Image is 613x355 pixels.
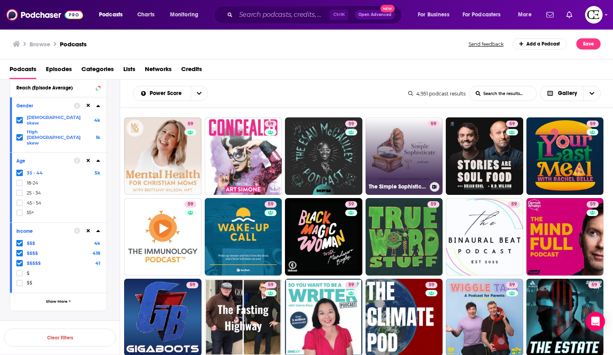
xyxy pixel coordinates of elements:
span: Open Advanced [358,13,392,17]
span: 59 [188,200,193,208]
a: 59 [184,121,196,127]
span: High [DEMOGRAPHIC_DATA] skew [27,129,92,146]
a: 59 [345,121,357,127]
a: 59 [588,282,600,288]
button: Age [16,156,74,166]
a: 59 [587,121,599,127]
span: 59 [431,200,436,208]
span: 59 [429,281,434,289]
button: open menu [133,91,191,96]
a: 59 [587,201,599,208]
a: 59 [285,198,362,276]
a: 59 [345,282,357,288]
a: 59 [446,198,523,276]
a: Show notifications dropdown [543,8,557,22]
div: Age [16,158,69,164]
button: Show profile menu [585,6,603,24]
span: 59 [348,281,354,289]
a: Networks [145,63,172,79]
span: Charts [137,9,154,20]
div: Gender [16,103,69,109]
span: 59 [431,120,436,128]
span: 4k [94,240,100,246]
button: Gender [16,101,74,111]
span: 4k [94,117,100,123]
button: open menu [412,8,459,21]
button: Income [16,226,74,236]
a: Credits [181,63,202,79]
a: 59 [124,117,202,195]
a: Lists [123,63,135,79]
span: 59 [188,120,193,128]
a: 59 [506,282,518,288]
a: 59 [124,198,202,276]
a: 59 [184,201,196,208]
span: $ [27,270,30,276]
a: 59 [265,201,277,208]
a: 59 [526,198,604,276]
input: Search podcasts, credits, & more... [236,8,330,21]
div: Income [16,228,69,234]
div: 4,951 podcast results [408,91,466,97]
h2: Choose List sort [133,86,208,101]
a: 59 [427,201,439,208]
span: 35 - 44 [27,170,43,176]
a: Podcasts [60,40,87,48]
span: 59 [591,281,597,289]
button: open menu [512,8,542,21]
a: 59 [427,121,439,127]
span: 59 [511,200,517,208]
div: Search podcasts, credits, & more... [221,6,409,24]
h3: The Simple Sophisticate - Intelligent Living Paired with Signature Style [369,183,427,190]
span: $$$$$ [27,260,41,266]
a: Add a Podcast [512,38,567,50]
span: For Business [418,9,449,20]
a: 59 [205,117,282,195]
a: 59 [425,282,437,288]
span: 59 [268,120,273,128]
span: Logged in as cozyearthaudio [585,6,603,24]
button: Save [576,38,601,50]
a: 59 [345,201,357,208]
span: Power Score [150,91,184,96]
img: Podchaser - Follow, Share and Rate Podcasts [6,7,83,22]
button: Clear Filters [4,329,116,347]
a: 59 [265,282,277,288]
span: 45 - 54 [27,200,41,206]
a: Categories [81,63,114,79]
a: 59 [446,117,523,195]
span: 59 [509,281,515,289]
button: Reach (Episode Average) [16,83,100,93]
div: Reach (Episode Average) [16,85,93,91]
a: 59 [506,121,518,127]
img: User Profile [585,6,603,24]
span: Monitoring [170,9,198,20]
span: More [518,9,532,20]
span: $$$$ [27,250,38,256]
span: $$ [27,280,32,286]
h3: Browse [30,40,50,48]
span: 25 - 34 [27,190,41,196]
span: 1k [96,135,100,140]
button: Send feedback [466,41,506,48]
span: 59 [190,281,195,289]
span: $$$ [27,240,35,246]
a: 59 [186,282,198,288]
button: open menu [93,8,133,21]
span: 59 [590,120,595,128]
span: Gallery [558,91,577,96]
a: 59 [508,201,520,208]
span: For Podcasters [463,9,501,20]
a: Episodes [46,63,72,79]
a: 59 [265,121,277,127]
span: 418 [93,250,100,256]
span: 59 [509,120,515,128]
a: Charts [132,8,159,21]
button: open menu [191,86,208,101]
span: Podcasts [10,63,36,79]
span: 59 [348,120,354,128]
